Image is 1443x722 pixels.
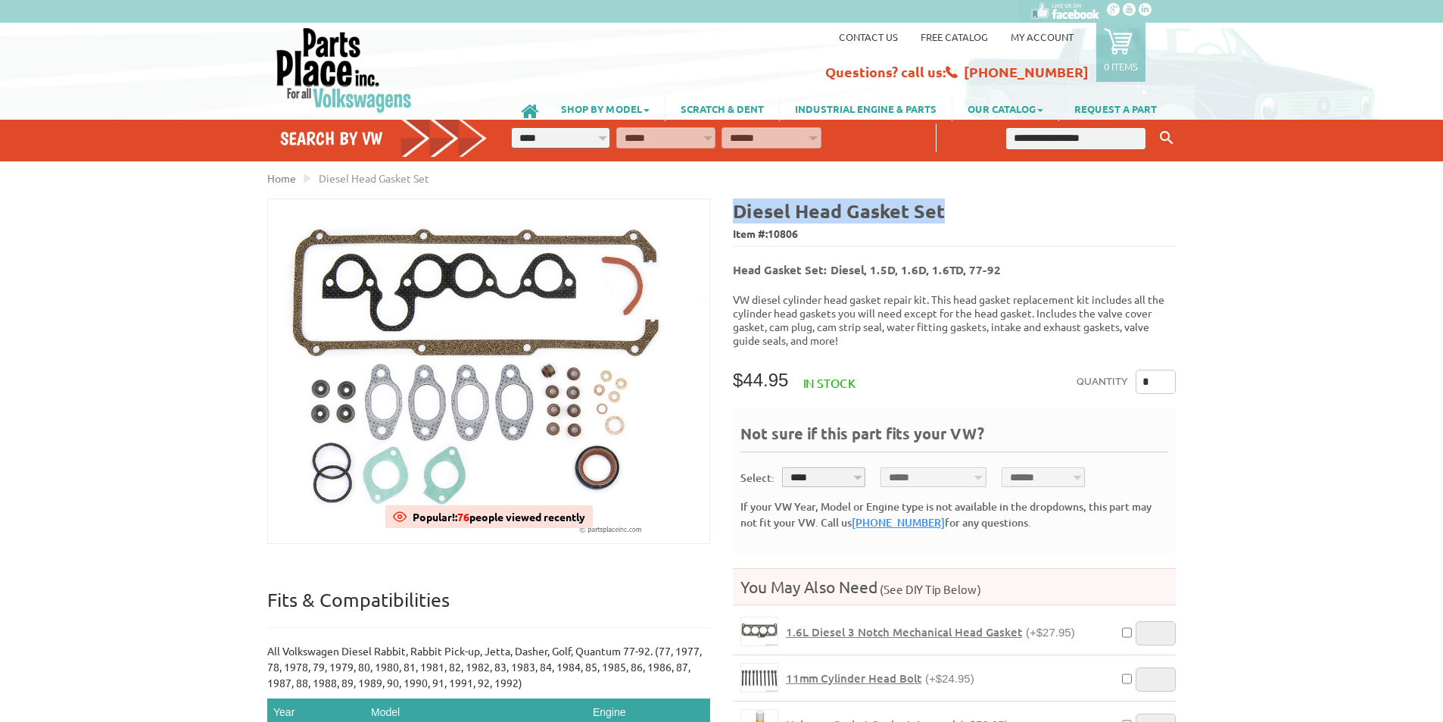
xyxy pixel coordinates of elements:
[852,515,945,530] a: [PHONE_NUMBER]
[740,663,778,692] a: 11mm Cylinder Head Bolt
[925,672,974,685] span: (+$24.95)
[768,227,798,240] span: 10806
[1059,95,1172,121] a: REQUEST A PART
[921,30,988,43] a: Free Catalog
[786,625,1075,639] a: 1.6L Diesel 3 Notch Mechanical Head Gasket(+$27.95)
[877,582,981,596] span: (See DIY Tip Below)
[733,223,1176,245] span: Item #:
[786,671,974,686] a: 11mm Cylinder Head Bolt(+$24.95)
[1077,370,1128,394] label: Quantity
[267,588,710,628] p: Fits & Compatibilities
[267,643,710,691] p: All Volkswagen Diesel Rabbit, Rabbit Pick-up, Jetta, Dasher, Golf, Quantum 77-92. (77, 1977, 78, ...
[733,198,945,223] b: Diesel Head Gasket Set
[952,95,1058,121] a: OUR CATALOG
[1104,60,1138,73] p: 0 items
[268,199,709,543] img: Diesel Head Gasket Set
[1026,626,1075,639] span: (+$27.95)
[740,617,778,646] a: 1.6L Diesel 3 Notch Mechanical Head Gasket
[786,670,921,686] span: 11mm Cylinder Head Bolt
[740,423,1168,452] div: Not sure if this part fits your VW?
[267,171,296,185] a: Home
[733,262,1001,277] b: Head Gasket Set: Diesel, 1.5D, 1.6D, 1.6TD, 77-92
[740,470,774,486] div: Select:
[733,577,1176,597] h4: You May Also Need
[741,664,778,692] img: 11mm Cylinder Head Bolt
[780,95,952,121] a: INDUSTRIAL ENGINE & PARTS
[1155,126,1178,151] button: Keyword Search
[786,624,1022,639] span: 1.6L Diesel 3 Notch Mechanical Head Gasket
[733,370,788,390] span: $44.95
[1096,23,1145,82] a: 0 items
[741,617,778,645] img: 1.6L Diesel 3 Notch Mechanical Head Gasket
[1011,30,1074,43] a: My Account
[275,27,413,114] img: Parts Place Inc!
[665,95,779,121] a: SCRATCH & DENT
[740,499,1168,530] div: If your VW Year, Model or Engine type is not available in the dropdowns, this part may not fit yo...
[803,375,856,390] span: In stock
[280,127,488,149] h4: Search by VW
[839,30,898,43] a: Contact us
[733,292,1176,347] p: VW diesel cylinder head gasket repair kit. This head gasket replacement kit includes all the cyli...
[319,171,429,185] span: Diesel Head Gasket Set
[546,95,665,121] a: SHOP BY MODEL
